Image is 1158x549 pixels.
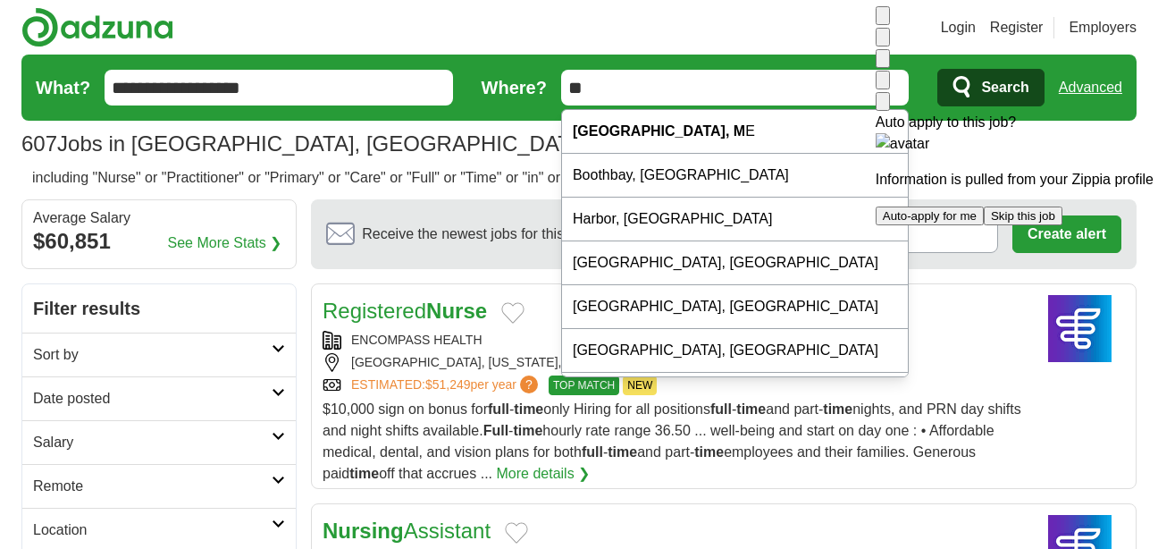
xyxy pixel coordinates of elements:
[1036,295,1125,362] img: Encompass Health logo
[33,519,272,541] h2: Location
[694,444,724,460] strong: time
[562,373,909,417] div: [GEOGRAPHIC_DATA], [GEOGRAPHIC_DATA]
[513,423,542,438] strong: time
[33,211,285,225] div: Average Salary
[823,401,852,417] strong: time
[22,376,296,420] a: Date posted
[21,128,57,160] span: 607
[22,284,296,333] h2: Filter results
[33,344,272,366] h2: Sort by
[582,444,603,460] strong: full
[351,333,482,347] a: ENCOMPASS HEALTH
[36,74,90,101] label: What?
[22,333,296,376] a: Sort by
[488,401,509,417] strong: full
[736,401,766,417] strong: time
[168,232,282,254] a: See More Stats ❯
[573,123,745,139] strong: [GEOGRAPHIC_DATA], M
[710,401,732,417] strong: full
[562,285,909,329] div: [GEOGRAPHIC_DATA], [GEOGRAPHIC_DATA]
[22,420,296,464] a: Salary
[21,7,173,47] img: Adzuna logo
[514,401,543,417] strong: time
[349,466,379,481] strong: time
[426,299,487,323] strong: Nurse
[33,476,272,497] h2: Remote
[623,376,657,395] span: NEW
[608,444,637,460] strong: time
[501,302,524,324] button: Add to favorite jobs
[323,353,1021,372] div: [GEOGRAPHIC_DATA], [US_STATE], 04530
[497,463,591,485] a: More details ❯
[21,131,590,156] h1: Jobs in [GEOGRAPHIC_DATA], [GEOGRAPHIC_DATA]
[562,198,909,241] div: Harbor, [GEOGRAPHIC_DATA]
[562,110,909,154] div: E
[505,522,528,544] button: Add to favorite jobs
[1012,215,1121,253] button: Create alert
[562,329,909,373] div: [GEOGRAPHIC_DATA], [GEOGRAPHIC_DATA]
[482,74,547,101] label: Where?
[562,154,909,198] div: Boothbay, [GEOGRAPHIC_DATA]
[33,388,272,410] h2: Date posted
[520,376,538,393] span: ?
[425,377,471,392] span: $51,249
[33,225,285,258] div: $60,851
[323,519,491,543] a: NursingAssistant
[351,376,541,395] a: ESTIMATED:$51,249per year?
[323,401,1021,481] span: $10,000 sign on bonus for - only Hiring for all positions - and part- nights, and PRN day shifts ...
[323,519,404,543] strong: Nursing
[22,464,296,508] a: Remote
[362,224,667,245] span: Receive the newest jobs for this search :
[549,376,619,395] span: TOP MATCH
[483,423,508,438] strong: Full
[562,241,909,285] div: [GEOGRAPHIC_DATA], [GEOGRAPHIC_DATA]
[323,299,487,323] a: RegisteredNurse
[33,432,272,453] h2: Salary
[32,167,712,189] h2: including "Nurse" or "Practitioner" or "Primary" or "Care" or "Full" or "Time" or "in" or "[US_ST...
